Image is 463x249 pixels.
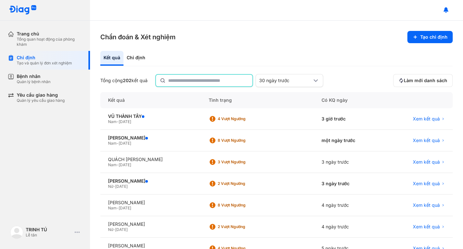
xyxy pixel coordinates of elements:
[26,227,72,233] div: TRINH TÚ
[218,203,269,208] div: 8 Vượt ngưỡng
[201,92,313,108] div: Tình trạng
[108,221,193,227] div: [PERSON_NAME]
[117,141,119,146] span: -
[119,162,131,167] span: [DATE]
[108,135,193,141] div: [PERSON_NAME]
[108,200,193,206] div: [PERSON_NAME]
[115,227,128,232] span: [DATE]
[100,78,148,83] div: Tổng cộng kết quả
[108,178,193,184] div: [PERSON_NAME]
[17,73,50,79] div: Bệnh nhân
[108,243,193,249] div: [PERSON_NAME]
[100,33,176,42] h3: Chẩn đoán & Xét nghiệm
[113,184,115,189] span: -
[413,224,440,230] span: Xem kết quả
[218,181,269,186] div: 2 Vượt ngưỡng
[117,119,119,124] span: -
[404,78,447,83] span: Làm mới danh sách
[314,92,385,108] div: Có KQ ngày
[413,181,440,187] span: Xem kết quả
[108,184,113,189] span: Nữ
[393,74,453,87] button: Làm mới danh sách
[17,61,72,66] div: Tạo và quản lý đơn xét nghiệm
[314,108,385,130] div: 3 giờ trước
[17,79,50,84] div: Quản lý bệnh nhân
[10,226,23,239] img: logo
[108,227,113,232] span: Nữ
[314,130,385,151] div: một ngày trước
[108,141,117,146] span: Nam
[17,55,72,61] div: Chỉ định
[407,31,453,43] button: Tạo chỉ định
[413,159,440,165] span: Xem kết quả
[119,119,131,124] span: [DATE]
[115,184,128,189] span: [DATE]
[100,92,201,108] div: Kết quả
[218,138,269,143] div: 8 Vượt ngưỡng
[117,206,119,210] span: -
[413,116,440,122] span: Xem kết quả
[26,233,72,238] div: Lễ tân
[314,173,385,195] div: 3 ngày trước
[314,216,385,238] div: 4 ngày trước
[218,116,269,121] div: 4 Vượt ngưỡng
[113,227,115,232] span: -
[108,119,117,124] span: Nam
[108,162,117,167] span: Nam
[218,159,269,165] div: 3 Vượt ngưỡng
[123,78,132,83] span: 202
[108,113,193,119] div: VŨ THÀNH TÂY
[413,202,440,208] span: Xem kết quả
[17,98,65,103] div: Quản lý yêu cầu giao hàng
[117,162,119,167] span: -
[314,151,385,173] div: 3 ngày trước
[119,141,131,146] span: [DATE]
[259,78,312,83] div: 30 ngày trước
[17,31,82,37] div: Trang chủ
[108,206,117,210] span: Nam
[119,206,131,210] span: [DATE]
[9,5,37,15] img: logo
[123,51,149,66] div: Chỉ định
[108,157,193,162] div: QUÁCH [PERSON_NAME]
[413,138,440,143] span: Xem kết quả
[17,92,65,98] div: Yêu cầu giao hàng
[314,195,385,216] div: 4 ngày trước
[100,51,123,66] div: Kết quả
[17,37,82,47] div: Tổng quan hoạt động của phòng khám
[218,224,269,229] div: 2 Vượt ngưỡng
